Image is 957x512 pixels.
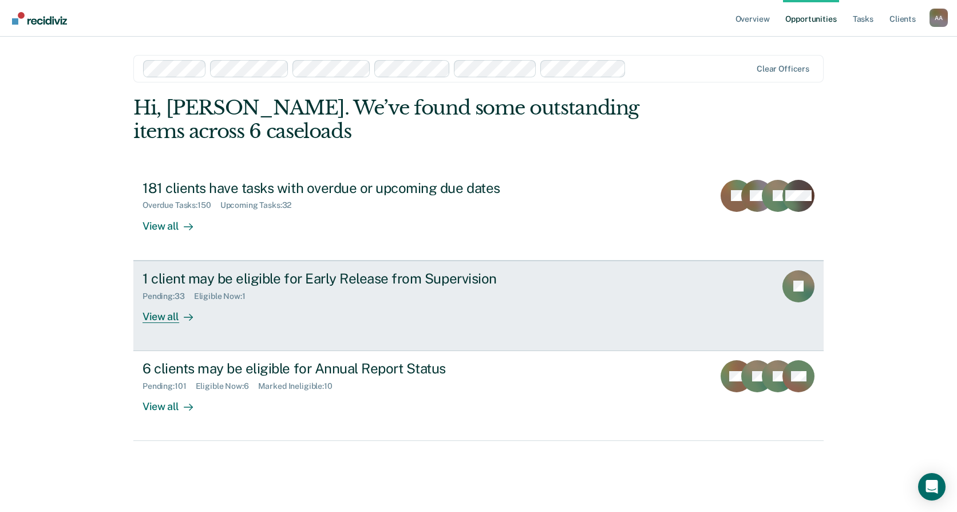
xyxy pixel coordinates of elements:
[220,200,301,210] div: Upcoming Tasks : 32
[133,171,824,261] a: 181 clients have tasks with overdue or upcoming due datesOverdue Tasks:150Upcoming Tasks:32View all
[196,381,258,391] div: Eligible Now : 6
[143,180,544,196] div: 181 clients have tasks with overdue or upcoming due dates
[133,351,824,441] a: 6 clients may be eligible for Annual Report StatusPending:101Eligible Now:6Marked Ineligible:10Vi...
[143,292,194,301] div: Pending : 33
[133,96,686,143] div: Hi, [PERSON_NAME]. We’ve found some outstanding items across 6 caseloads
[930,9,948,27] div: A A
[143,360,544,377] div: 6 clients may be eligible for Annual Report Status
[143,200,220,210] div: Overdue Tasks : 150
[918,473,946,501] div: Open Intercom Messenger
[12,12,67,25] img: Recidiviz
[757,64,809,74] div: Clear officers
[258,381,342,391] div: Marked Ineligible : 10
[133,261,824,351] a: 1 client may be eligible for Early Release from SupervisionPending:33Eligible Now:1View all
[143,270,544,287] div: 1 client may be eligible for Early Release from Supervision
[930,9,948,27] button: Profile dropdown button
[143,301,207,323] div: View all
[194,292,255,301] div: Eligible Now : 1
[143,381,196,391] div: Pending : 101
[143,391,207,413] div: View all
[143,210,207,233] div: View all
